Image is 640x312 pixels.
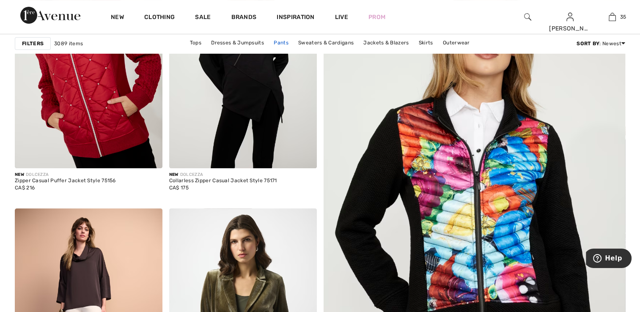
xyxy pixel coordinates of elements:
strong: Filters [22,40,44,47]
span: New [15,172,24,177]
span: New [169,172,179,177]
a: Dresses & Jumpsuits [207,37,268,48]
div: DOLCEZZA [169,172,277,178]
div: Collarless Zipper Casual Jacket Style 75171 [169,178,277,184]
strong: Sort By [577,41,599,47]
div: : Newest [577,40,625,47]
img: My Info [566,12,574,22]
span: CA$ 216 [15,185,35,191]
a: Sale [195,14,211,22]
a: Skirts [415,37,437,48]
span: Inspiration [277,14,314,22]
a: 35 [591,12,633,22]
a: Sign In [566,13,574,21]
a: Prom [368,13,385,22]
a: Brands [231,14,257,22]
a: Clothing [144,14,175,22]
img: My Bag [609,12,616,22]
span: CA$ 175 [169,185,189,191]
a: Pants [269,37,293,48]
a: Sweaters & Cardigans [294,37,358,48]
img: search the website [524,12,531,22]
a: New [111,14,124,22]
img: 1ère Avenue [20,7,80,24]
div: [PERSON_NAME] [549,24,591,33]
a: Outerwear [439,37,474,48]
a: Jackets & Blazers [359,37,413,48]
span: 3089 items [54,40,83,47]
span: 35 [620,13,626,21]
div: Zipper Casual Puffer Jacket Style 75156 [15,178,116,184]
iframe: Opens a widget where you can find more information [586,249,632,270]
a: Live [335,13,348,22]
div: DOLCEZZA [15,172,116,178]
a: Tops [186,37,206,48]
